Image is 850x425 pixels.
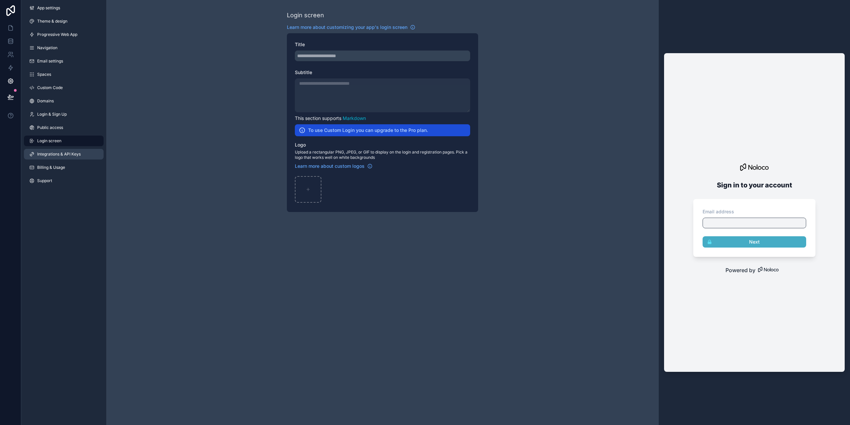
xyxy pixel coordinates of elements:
[295,142,306,148] span: Logo
[24,136,104,146] a: Login screen
[664,266,845,274] a: Powered by
[24,43,104,53] a: Navigation
[37,138,61,144] span: Login screen
[287,11,324,20] div: Login screen
[37,112,67,117] span: Login & Sign Up
[24,29,104,40] a: Progressive Web App
[295,163,373,169] a: Learn more about custom logos
[691,179,818,191] h2: Sign in to your account
[24,82,104,93] a: Custom Code
[37,58,63,64] span: Email settings
[37,178,52,183] span: Support
[295,42,305,47] span: Title
[703,236,806,248] button: Next
[37,19,67,24] span: Theme & design
[295,150,470,160] span: Upload a rectangular PNG, JPEG, or GIF to display on the login and registration pages. Pick a log...
[37,165,65,170] span: Billing & Usage
[24,122,104,133] a: Public access
[37,98,54,104] span: Domains
[24,162,104,173] a: Billing & Usage
[37,152,81,157] span: Integrations & API Keys
[37,85,63,90] span: Custom Code
[24,109,104,120] a: Login & Sign Up
[703,208,734,215] label: Email address
[287,24,415,31] a: Learn more about customizing your app's login screen
[287,24,407,31] span: Learn more about customizing your app's login screen
[24,16,104,27] a: Theme & design
[37,5,60,11] span: App settings
[295,163,365,169] span: Learn more about custom logos
[24,56,104,66] a: Email settings
[24,96,104,106] a: Domains
[308,127,428,134] h2: To use Custom Login you can upgrade to the Pro plan.
[295,115,341,121] span: This section supports
[24,149,104,159] a: Integrations & API Keys
[343,115,366,121] a: Markdown
[37,125,63,130] span: Public access
[24,69,104,80] a: Spaces
[37,45,57,51] span: Navigation
[725,266,755,274] span: Powered by
[37,32,77,37] span: Progressive Web App
[737,160,771,174] img: logo
[295,69,312,75] span: Subtitle
[37,72,51,77] span: Spaces
[24,175,104,186] a: Support
[24,3,104,13] a: App settings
